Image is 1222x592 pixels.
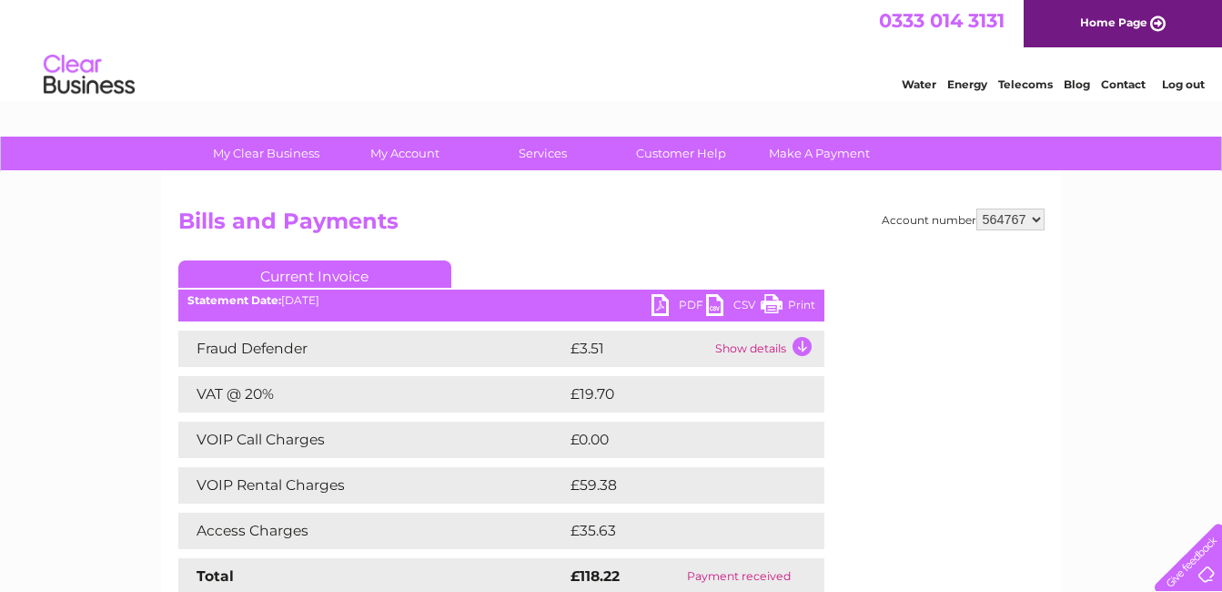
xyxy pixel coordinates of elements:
td: £19.70 [566,376,786,413]
td: VAT @ 20% [178,376,566,413]
a: My Clear Business [191,137,341,170]
a: 0333 014 3131 [879,9,1005,32]
strong: Total [197,567,234,585]
a: Print [761,294,815,321]
a: CSV [706,294,761,321]
a: Make A Payment [744,137,894,170]
a: Services [468,137,618,170]
td: £3.51 [566,331,711,367]
td: £0.00 [566,422,783,458]
h2: Bills and Payments [178,209,1045,243]
div: Account number [882,209,1045,230]
a: Contact [1101,77,1146,91]
a: My Account [329,137,480,170]
a: Blog [1064,77,1090,91]
td: Access Charges [178,513,566,549]
td: VOIP Call Charges [178,422,566,458]
td: £35.63 [566,513,787,549]
a: Water [902,77,936,91]
a: Log out [1162,77,1205,91]
a: Energy [947,77,987,91]
a: PDF [651,294,706,321]
td: Show details [711,331,824,367]
img: logo.png [43,47,136,103]
a: Telecoms [998,77,1053,91]
a: Current Invoice [178,260,451,288]
a: Customer Help [606,137,756,170]
strong: £118.22 [571,567,620,585]
td: £59.38 [566,467,788,504]
div: Clear Business is a trading name of Verastar Limited (registered in [GEOGRAPHIC_DATA] No. 3667643... [182,10,1042,88]
b: Statement Date: [187,293,281,307]
td: Fraud Defender [178,331,566,367]
td: VOIP Rental Charges [178,467,566,504]
div: [DATE] [178,294,824,307]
